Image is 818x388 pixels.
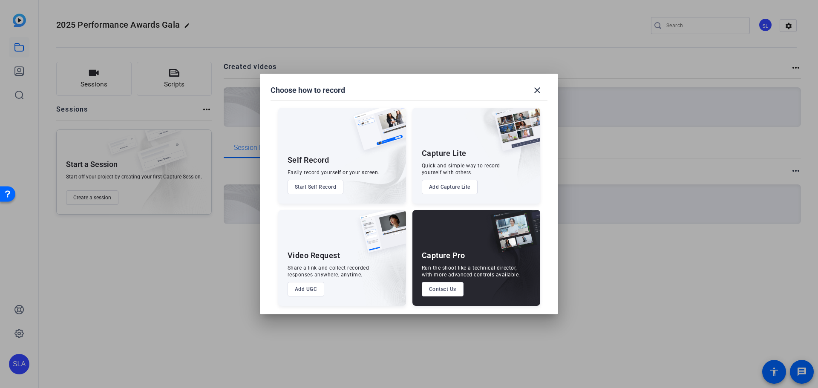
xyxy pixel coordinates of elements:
div: Quick and simple way to record yourself with others. [422,162,500,176]
button: Add Capture Lite [422,180,478,194]
img: embarkstudio-capture-lite.png [464,108,540,193]
div: Capture Pro [422,250,465,261]
img: capture-pro.png [484,210,540,262]
h1: Choose how to record [271,85,345,95]
img: embarkstudio-self-record.png [332,126,406,204]
button: Start Self Record [288,180,344,194]
button: Contact Us [422,282,464,296]
img: embarkstudio-capture-pro.png [477,221,540,306]
div: Easily record yourself or your screen. [288,169,380,176]
div: Self Record [288,155,329,165]
div: Video Request [288,250,340,261]
img: ugc-content.png [353,210,406,262]
mat-icon: close [532,85,542,95]
img: embarkstudio-ugc-content.png [357,236,406,306]
div: Share a link and collect recorded responses anywhere, anytime. [288,264,369,278]
img: self-record.png [347,108,406,159]
div: Run the shoot like a technical director, with more advanced controls available. [422,264,520,278]
div: Capture Lite [422,148,467,158]
button: Add UGC [288,282,325,296]
img: capture-lite.png [487,108,540,160]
